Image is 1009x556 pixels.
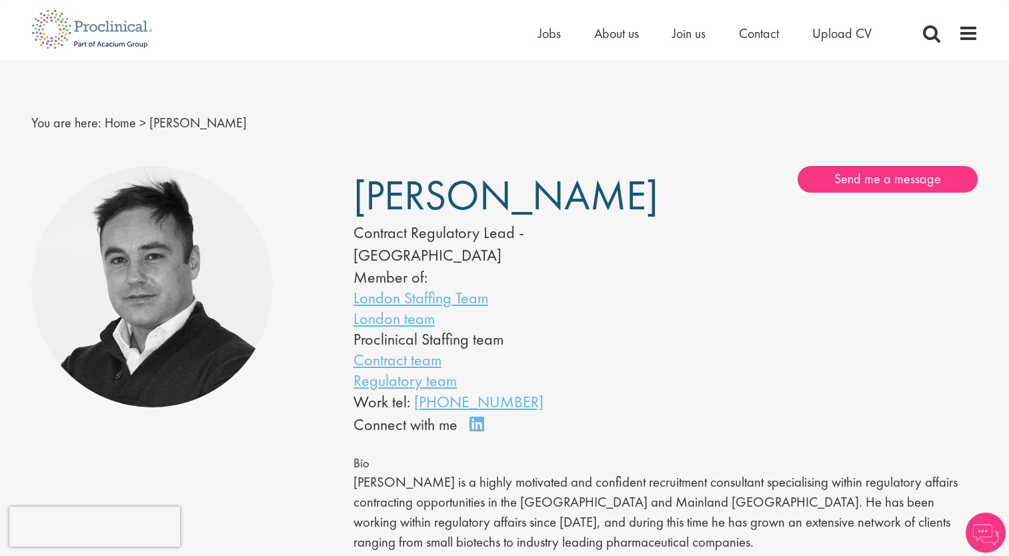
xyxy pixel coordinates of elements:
[9,507,180,547] iframe: reCAPTCHA
[812,25,872,42] a: Upload CV
[105,114,136,131] a: breadcrumb link
[353,287,488,308] a: London Staffing Team
[353,267,427,287] label: Member of:
[139,114,146,131] span: >
[739,25,779,42] a: Contact
[672,25,706,42] a: Join us
[353,221,626,267] div: Contract Regulatory Lead - [GEOGRAPHIC_DATA]
[414,391,544,412] a: [PHONE_NUMBER]
[353,308,435,329] a: London team
[594,25,639,42] a: About us
[353,349,441,370] a: Contract team
[798,166,978,193] a: Send me a message
[538,25,561,42] a: Jobs
[149,114,247,131] span: [PERSON_NAME]
[353,169,658,222] span: [PERSON_NAME]
[353,391,410,412] span: Work tel:
[31,166,273,408] img: Peter Duvall
[966,513,1006,553] img: Chatbot
[353,329,626,349] li: Proclinical Staffing team
[31,114,101,131] span: You are here:
[353,455,369,471] span: Bio
[353,370,457,391] a: Regulatory team
[353,473,978,552] p: [PERSON_NAME] is a highly motivated and confident recruitment consultant specialising within regu...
